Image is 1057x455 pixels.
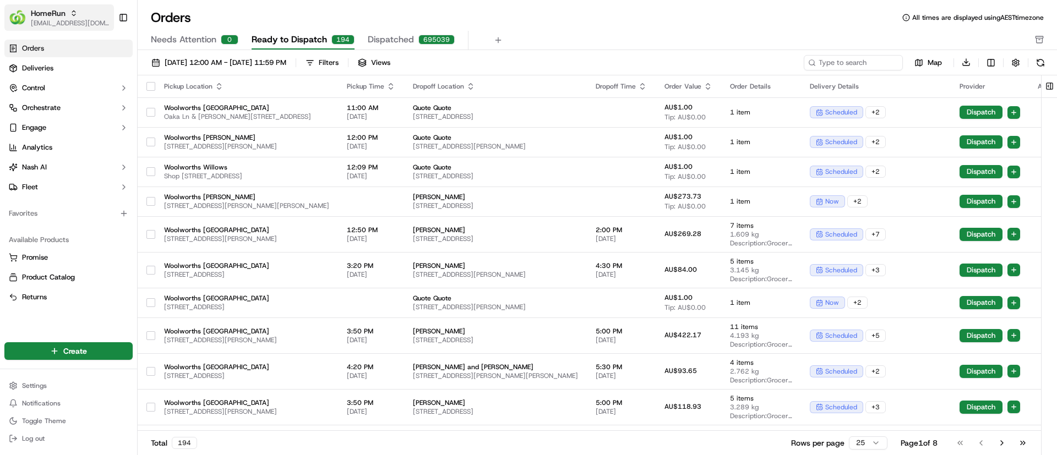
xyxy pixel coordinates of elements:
span: Control [22,83,45,93]
span: [DATE] [347,142,395,151]
span: [DATE] 12:00 AM - [DATE] 11:59 PM [165,58,286,68]
button: [EMAIL_ADDRESS][DOMAIN_NAME] [31,19,110,28]
div: + 2 [865,365,886,377]
button: Dispatch [960,296,1002,309]
span: Woolworths [PERSON_NAME] [164,133,329,142]
span: scheduled [825,367,857,376]
span: [DATE] [347,336,395,344]
span: 12:50 PM [347,226,395,234]
span: AU$1.00 [664,133,693,141]
p: Rows per page [791,437,844,448]
div: Delivery Details [810,82,942,91]
button: Views [353,55,395,70]
div: 194 [331,35,355,45]
a: Deliveries [4,59,133,77]
span: [STREET_ADDRESS] [413,112,578,121]
input: Type to search [804,55,903,70]
span: Returns [22,292,47,302]
button: Refresh [1033,55,1048,70]
span: Tip: AU$0.00 [664,202,706,211]
span: Analytics [22,142,52,152]
span: Needs Attention [151,33,216,46]
img: HomeRun [9,9,26,26]
span: 2.762 kg [730,367,792,376]
span: AU$273.73 [664,192,701,201]
span: 11:00 AM [347,103,395,112]
span: [PERSON_NAME] [413,327,578,336]
div: + 3 [865,264,886,276]
div: Provider [960,82,1020,91]
div: + 2 [847,297,868,309]
span: [STREET_ADDRESS][PERSON_NAME] [164,336,329,344]
button: Dispatch [960,264,1002,277]
div: Order Value [664,82,712,91]
span: Oaka Ln & [PERSON_NAME][STREET_ADDRESS] [164,112,329,121]
span: [DATE] [347,407,395,416]
span: 12:00 PM [347,133,395,142]
span: Woolworths [GEOGRAPHIC_DATA] [164,363,329,371]
span: Settings [22,381,47,390]
span: [STREET_ADDRESS] [413,407,578,416]
span: Woolworths [GEOGRAPHIC_DATA] [164,327,329,336]
button: Control [4,79,133,97]
h1: Orders [151,9,191,26]
span: [STREET_ADDRESS][PERSON_NAME] [164,407,329,416]
div: 194 [172,437,197,449]
span: Log out [22,434,45,443]
span: Woolworths [GEOGRAPHIC_DATA] [164,294,329,303]
span: Description: Grocery Bags [730,412,792,420]
button: Dispatch [960,365,1002,378]
span: AU$84.00 [664,265,697,274]
span: [PERSON_NAME] [413,398,578,407]
button: Returns [4,288,133,306]
span: 7 items [730,221,792,230]
span: 3.289 kg [730,403,792,412]
span: Description: Grocery Bags [730,376,792,385]
span: scheduled [825,266,857,275]
span: 1 item [730,138,792,146]
button: Orchestrate [4,99,133,117]
span: [DATE] [596,407,647,416]
span: [DATE] [596,336,647,344]
span: 1 item [730,298,792,307]
span: AU$269.28 [664,229,701,238]
span: Woolworths [GEOGRAPHIC_DATA] [164,103,329,112]
div: Total [151,437,197,449]
span: [STREET_ADDRESS] [413,201,578,210]
span: scheduled [825,403,857,412]
button: Engage [4,119,133,136]
span: AU$1.00 [664,162,693,171]
div: 695039 [418,35,455,45]
span: Description: Grocery Bags [730,275,792,283]
button: Product Catalog [4,268,133,286]
span: 4:20 PM [347,363,395,371]
span: AU$422.17 [664,331,701,339]
span: 3:50 PM [347,398,395,407]
div: + 2 [847,195,868,207]
button: Promise [4,249,133,266]
span: [STREET_ADDRESS][PERSON_NAME] [413,303,578,311]
button: Fleet [4,178,133,196]
button: HomeRun [31,8,66,19]
button: Dispatch [960,165,1002,178]
span: [DATE] [347,270,395,279]
span: [DATE] [347,172,395,180]
span: Deliveries [22,63,53,73]
div: + 2 [865,106,886,118]
span: 3.145 kg [730,266,792,275]
div: + 5 [865,330,886,342]
span: 3:50 PM [347,327,395,336]
span: Views [371,58,390,68]
span: Description: Grocery Bags [730,239,792,248]
span: AU$93.65 [664,366,697,375]
span: Notifications [22,399,61,408]
span: Shop [STREET_ADDRESS] [164,172,329,180]
span: AU$118.93 [664,402,701,411]
span: Woolworths [GEOGRAPHIC_DATA] [164,398,329,407]
button: Dispatch [960,195,1002,208]
button: Dispatch [960,106,1002,119]
span: now [825,197,839,206]
a: Orders [4,40,133,57]
button: Dispatch [960,401,1002,414]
